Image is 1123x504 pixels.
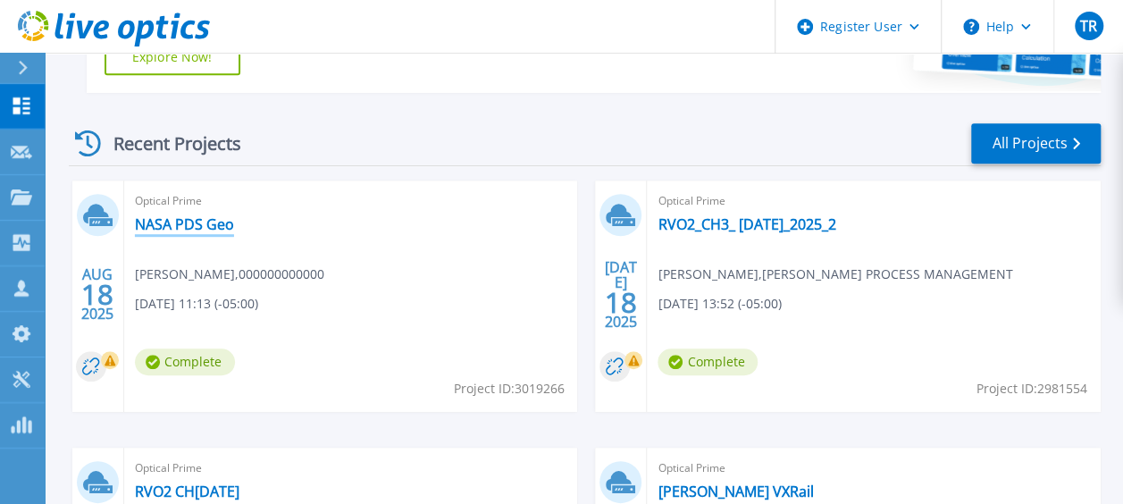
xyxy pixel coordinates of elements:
[658,265,1012,284] span: [PERSON_NAME] , [PERSON_NAME] PROCESS MANAGEMENT
[658,191,1090,211] span: Optical Prime
[658,458,1090,478] span: Optical Prime
[1080,19,1097,33] span: TR
[135,458,567,478] span: Optical Prime
[135,265,324,284] span: [PERSON_NAME] , 000000000000
[81,287,113,302] span: 18
[135,483,239,500] a: RVO2 CH[DATE]
[658,294,781,314] span: [DATE] 13:52 (-05:00)
[658,483,813,500] a: [PERSON_NAME] VXRail
[105,39,240,75] a: Explore Now!
[135,215,234,233] a: NASA PDS Geo
[604,262,638,327] div: [DATE] 2025
[135,349,235,375] span: Complete
[69,122,265,165] div: Recent Projects
[658,349,758,375] span: Complete
[135,191,567,211] span: Optical Prime
[453,379,564,399] span: Project ID: 3019266
[80,262,114,327] div: AUG 2025
[135,294,258,314] span: [DATE] 11:13 (-05:00)
[971,123,1101,164] a: All Projects
[976,379,1087,399] span: Project ID: 2981554
[658,215,835,233] a: RVO2_CH3_ [DATE]_2025_2
[605,295,637,310] span: 18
